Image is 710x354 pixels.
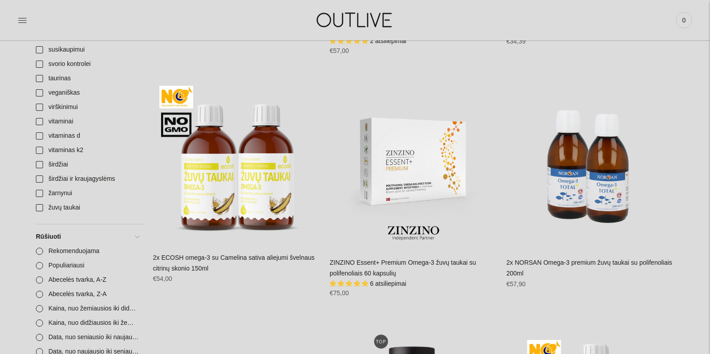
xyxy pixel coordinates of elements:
a: širdžiai ir kraujagyslėms [30,172,144,186]
a: žuvų taukai [30,201,144,215]
span: €75,00 [330,289,349,297]
span: 6 atsiliepimai [370,280,406,287]
a: 2x NORSAN Omega-3 premium žuvų taukai su polifenoliais 200ml [506,81,674,249]
span: 2 atsiliepimai [370,37,406,44]
a: žarnynui [30,186,144,201]
a: veganiškas [30,86,144,100]
a: Kaina, nuo didžiausios iki žemiausios [30,316,144,330]
a: 2x ECOSH omega-3 su Camelina sativa aliejumi švelnaus citrinų skonio 150ml [153,254,314,272]
a: vitaminas k2 [30,143,144,157]
a: taurinas [30,71,144,86]
a: širdžiai [30,157,144,172]
a: virškinimui [30,100,144,114]
span: 5.00 stars [330,37,370,44]
a: Populiariausi [30,258,144,273]
a: Rekomenduojama [30,244,144,258]
a: vitaminas d [30,129,144,143]
a: susikaupimui [30,43,144,57]
span: 5.00 stars [330,280,370,287]
img: OUTLIVE [299,4,411,35]
a: vitaminai [30,114,144,129]
a: svorio kontrolei [30,57,144,71]
a: Data, nuo seniausio iki naujausio [30,330,144,345]
a: 2x NORSAN Omega-3 premium žuvų taukai su polifenoliais 200ml [506,259,672,277]
a: Kaina, nuo žemiausios iki didžiausios [30,302,144,316]
span: €34,39 [506,38,526,45]
a: Abecelės tvarka, Z-A [30,287,144,302]
span: €57,00 [330,47,349,54]
span: 0 [678,14,690,26]
a: ZINZINO Essent+ Premium Omega-3 žuvų taukai su polifenoliais 60 kapsulių [330,259,476,277]
span: €54,00 [153,275,172,282]
a: 0 [676,10,692,30]
a: Rūšiuoti [30,230,144,244]
span: €57,90 [506,280,526,288]
a: Abecelės tvarka, A-Z [30,273,144,287]
a: ZINZINO Essent+ Premium Omega-3 žuvų taukai su polifenoliais 60 kapsulių [330,81,497,249]
a: 2x ECOSH omega-3 su Camelina sativa aliejumi švelnaus citrinų skonio 150ml [153,81,321,244]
